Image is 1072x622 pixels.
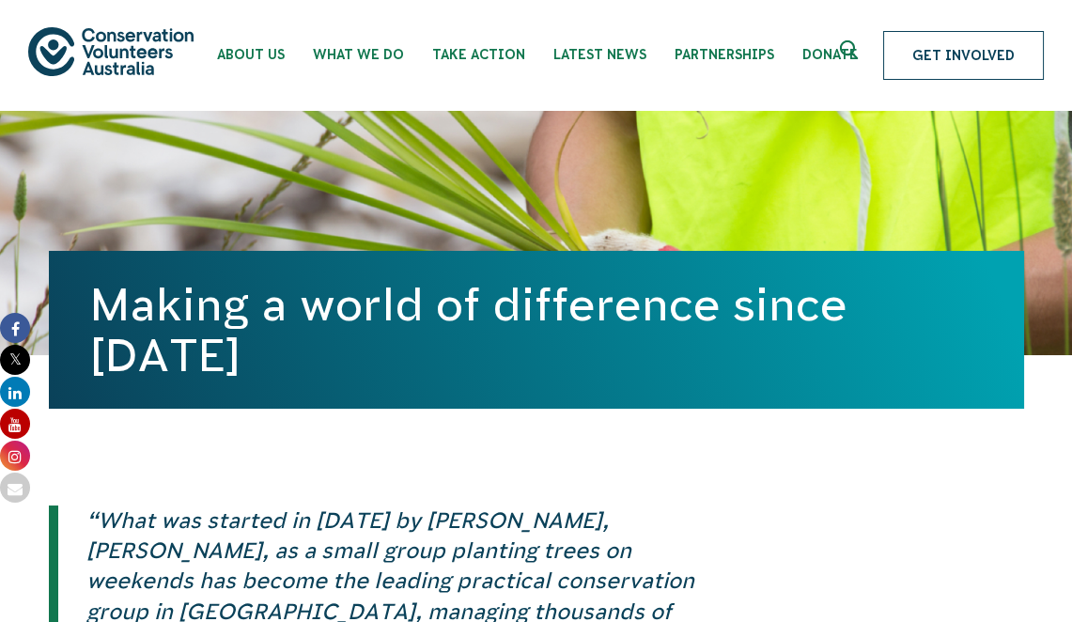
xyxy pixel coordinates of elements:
button: Expand search box Close search box [829,33,874,78]
img: logo.svg [28,27,194,75]
span: Latest News [553,47,646,62]
a: Get Involved [883,31,1044,80]
span: Expand search box [840,40,863,70]
span: Donate [802,47,858,62]
span: Partnerships [675,47,774,62]
h1: Making a world of difference since [DATE] [90,279,983,381]
span: Take Action [432,47,525,62]
span: What We Do [313,47,404,62]
span: About Us [217,47,285,62]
